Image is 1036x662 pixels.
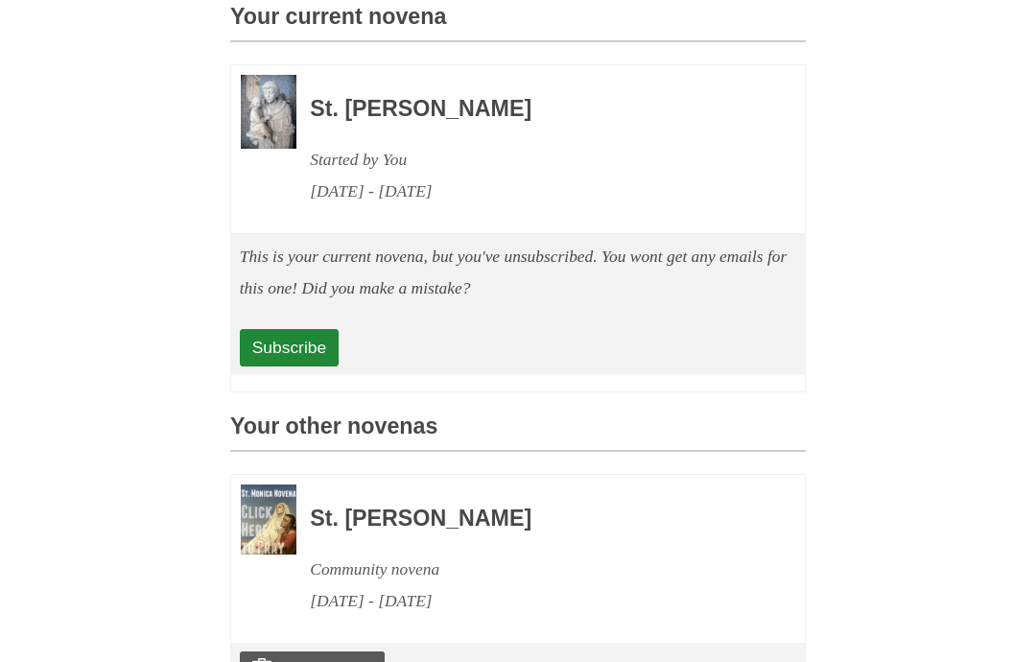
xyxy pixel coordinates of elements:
a: Subscribe [240,330,339,366]
div: [DATE] - [DATE] [310,586,753,618]
img: Novena image [241,485,296,556]
em: This is your current novena, but you've unsubscribed. You wont get any emails for this one! Did y... [240,248,788,298]
h3: St. [PERSON_NAME] [310,98,753,123]
div: Started by You [310,145,753,177]
h3: Your current novena [230,6,806,43]
h3: St. [PERSON_NAME] [310,508,753,532]
div: Community novena [310,555,753,586]
div: [DATE] - [DATE] [310,177,753,208]
h3: Your other novenas [230,415,806,453]
img: Novena image [241,76,296,150]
